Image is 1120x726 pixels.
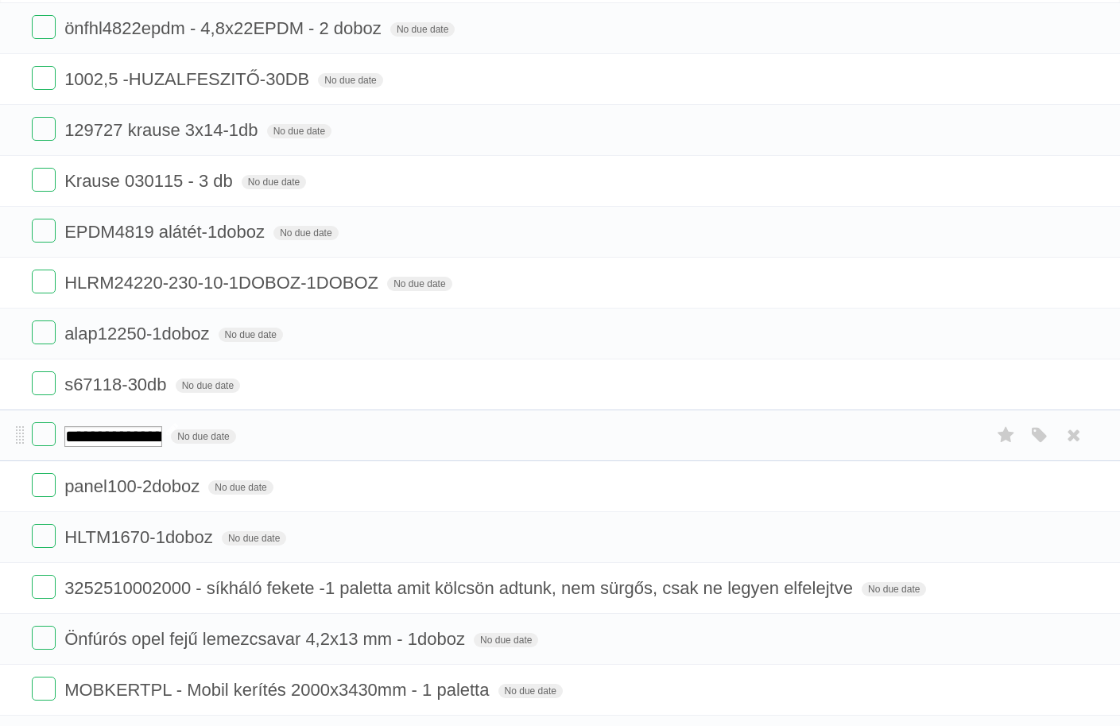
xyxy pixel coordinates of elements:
label: Done [32,320,56,344]
label: Star task [991,422,1021,448]
span: No due date [222,531,286,545]
span: No due date [208,480,273,495]
label: Done [32,270,56,293]
span: No due date [219,328,283,342]
span: s67118-30db [64,375,170,394]
span: 1002,5 -HUZALFESZITŐ-30DB [64,69,313,89]
span: No due date [171,429,235,444]
label: Done [32,422,56,446]
span: 129727 krause 3x14-1db [64,120,262,140]
span: panel100-2doboz [64,476,203,496]
span: HLRM24220-230-10-1DOBOZ-1DOBOZ [64,273,382,293]
span: No due date [242,175,306,189]
span: 3252510002000 - síkháló fekete -1 paletta amit kölcsön adtunk, nem sürgős, csak ne legyen elfelejtve [64,578,857,598]
span: No due date [273,226,338,240]
span: No due date [474,633,538,647]
span: HLTM1670-1doboz [64,527,217,547]
label: Done [32,575,56,599]
label: Done [32,677,56,701]
span: No due date [176,379,240,393]
label: Done [32,524,56,548]
span: No due date [390,22,455,37]
label: Done [32,15,56,39]
span: No due date [387,277,451,291]
label: Done [32,219,56,243]
label: Done [32,117,56,141]
label: Done [32,473,56,497]
label: Done [32,371,56,395]
label: Done [32,626,56,650]
span: EPDM4819 alátét-1doboz [64,222,269,242]
label: Done [32,168,56,192]
span: önfhl4822epdm - 4,8x22EPDM - 2 doboz [64,18,386,38]
span: Önfúrós opel fejű lemezcsavar 4,2x13 mm - 1doboz [64,629,469,649]
span: alap12250-1doboz [64,324,213,344]
span: No due date [498,684,563,698]
span: No due date [318,73,382,87]
span: Krause 030115 - 3 db [64,171,237,191]
span: No due date [862,582,926,596]
span: No due date [267,124,331,138]
label: Done [32,66,56,90]
span: MOBKERTPL - Mobil kerítés 2000x3430mm - 1 paletta [64,680,493,700]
